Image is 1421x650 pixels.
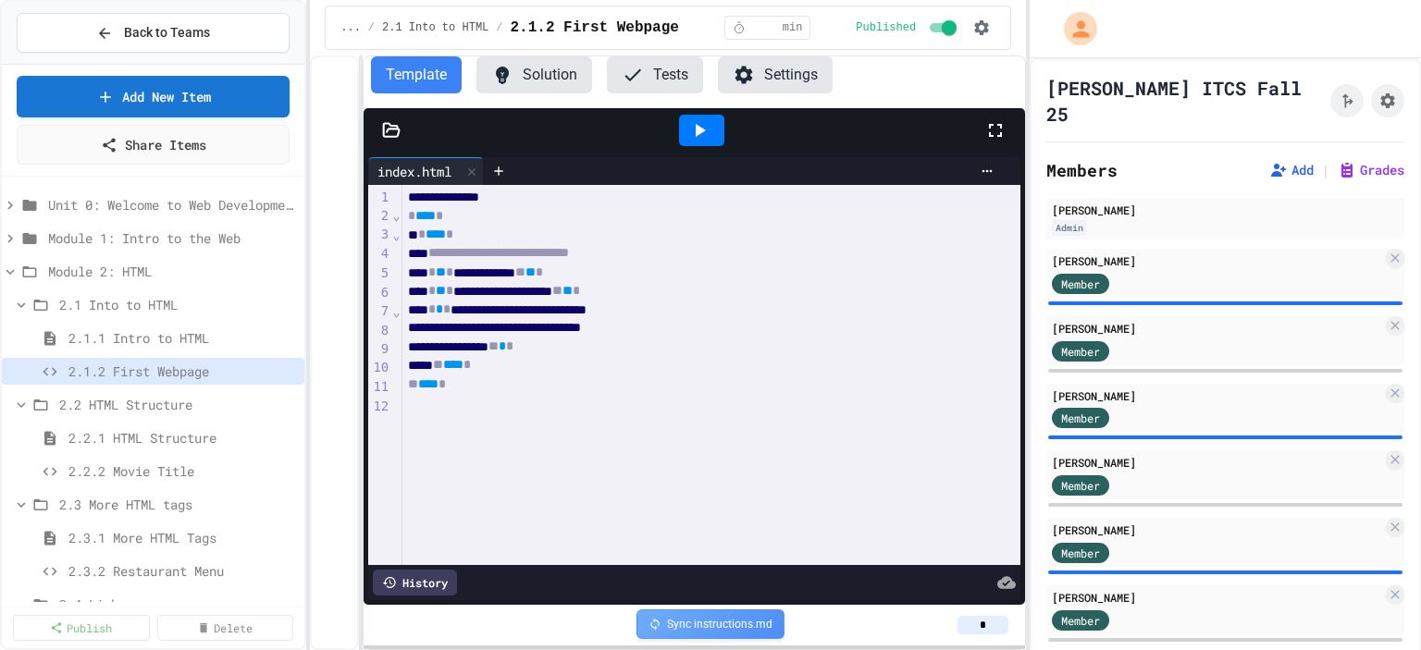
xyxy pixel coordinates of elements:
div: 5 [368,264,391,284]
div: [PERSON_NAME] [1052,387,1382,404]
span: Member [1061,612,1100,629]
div: Admin [1052,220,1087,236]
div: index.html [368,157,484,185]
div: 9 [368,340,391,360]
span: 2.2.2 Movie Title [68,461,297,481]
div: [PERSON_NAME] [1052,202,1399,218]
span: 2.3 More HTML tags [59,495,297,514]
div: 11 [368,378,391,398]
span: 2.1.2 First Webpage [510,17,678,39]
h1: [PERSON_NAME] ITCS Fall 25 [1046,75,1323,127]
span: ... [340,20,361,35]
span: Member [1061,343,1100,360]
button: Back to Teams [17,13,290,53]
div: [PERSON_NAME] [1052,252,1382,269]
div: 7 [368,302,391,322]
div: [PERSON_NAME] [1052,320,1382,337]
span: Fold line [391,208,401,223]
div: [PERSON_NAME] [1052,454,1382,471]
span: Module 2: HTML [48,262,297,281]
span: Member [1061,410,1100,426]
div: My Account [1044,7,1102,50]
span: 2.1.1 Intro to HTML [68,328,297,348]
span: Published [856,20,916,35]
div: index.html [368,162,461,181]
button: Tests [607,56,703,93]
span: | [1321,159,1330,181]
button: Settings [718,56,833,93]
span: 2.4 Links [59,595,297,614]
div: 12 [368,398,391,416]
span: 2.3.2 Restaurant Menu [68,561,297,581]
div: Sync instructions.md [636,609,785,639]
div: 1 [368,189,391,207]
span: min [783,20,803,35]
button: Grades [1338,161,1404,179]
div: 3 [368,226,391,245]
span: Fold line [391,227,401,242]
span: 2.1.2 First Webpage [68,362,297,381]
div: 4 [368,245,391,264]
span: Back to Teams [124,23,210,43]
span: / [368,20,375,35]
a: Add New Item [17,76,290,117]
a: Delete [157,615,294,641]
span: Member [1061,545,1100,561]
div: [PERSON_NAME] [1052,589,1382,606]
a: Share Items [17,125,290,165]
button: Template [371,56,462,93]
a: Publish [13,615,150,641]
div: History [373,570,457,595]
span: 2.2.1 HTML Structure [68,428,297,448]
span: Member [1061,477,1100,494]
span: 2.1 Into to HTML [382,20,488,35]
div: [PERSON_NAME] [1052,521,1382,538]
button: Click to see fork details [1330,84,1364,117]
div: 8 [368,322,391,340]
span: Module 1: Intro to the Web [48,228,297,248]
div: 10 [368,359,391,378]
iframe: chat widget [1267,496,1402,574]
span: Member [1061,276,1100,292]
div: Content is published and visible to students [856,17,960,39]
span: 2.3.1 More HTML Tags [68,528,297,547]
button: Assignment Settings [1371,84,1404,117]
h2: Members [1046,157,1118,183]
div: 6 [368,284,391,303]
button: Add [1269,161,1314,179]
span: Unit 0: Welcome to Web Development [48,195,297,215]
div: 2 [368,207,391,227]
iframe: chat widget [1343,576,1402,632]
span: 2.2 HTML Structure [59,395,297,414]
button: Solution [476,56,592,93]
span: 2.1 Into to HTML [59,295,297,314]
span: Fold line [391,304,401,319]
span: / [496,20,502,35]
